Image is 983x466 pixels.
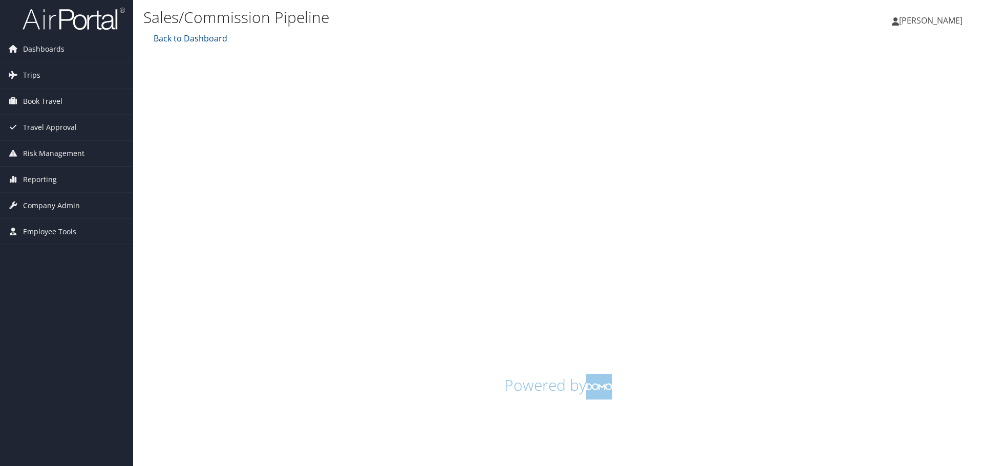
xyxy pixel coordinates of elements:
span: Trips [23,62,40,88]
a: Back to Dashboard [151,33,227,44]
span: Book Travel [23,88,62,114]
h1: Powered by [151,374,965,400]
span: Travel Approval [23,115,77,140]
span: Reporting [23,167,57,192]
span: Employee Tools [23,219,76,245]
span: [PERSON_NAME] [899,15,963,26]
span: Company Admin [23,193,80,218]
img: airportal-logo.png [23,7,125,31]
img: domo-logo.png [586,374,612,400]
a: [PERSON_NAME] [892,5,973,36]
span: Risk Management [23,141,84,166]
h1: Sales/Commission Pipeline [143,7,696,28]
span: Dashboards [23,36,65,62]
